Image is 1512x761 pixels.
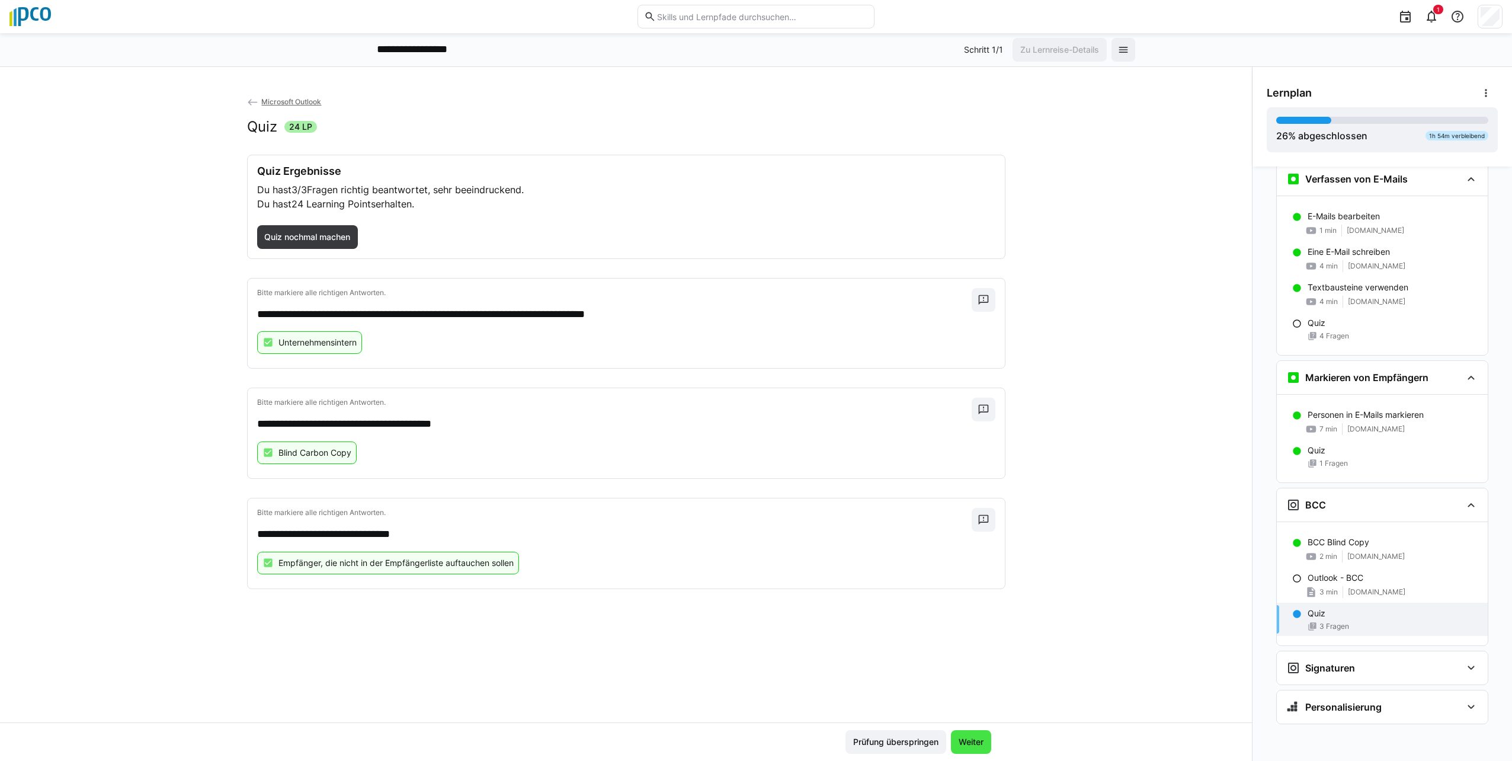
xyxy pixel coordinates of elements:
p: Outlook - BCC [1308,572,1363,584]
p: Blind Carbon Copy [278,447,351,459]
span: 4 min [1319,261,1338,271]
span: 24 LP [289,121,312,133]
h3: BCC [1305,499,1326,511]
p: Eine E-Mail schreiben [1308,246,1390,258]
span: Quiz nochmal machen [262,231,352,243]
div: 1h 54m verbleibend [1425,131,1488,140]
p: Bitte markiere alle richtigen Antworten. [257,508,972,517]
span: Lernplan [1267,87,1312,100]
span: [DOMAIN_NAME] [1348,297,1405,306]
h3: Personalisierung [1305,701,1382,713]
span: 7 min [1319,424,1337,434]
a: Microsoft Outlook [247,97,322,106]
h3: Verfassen von E-Mails [1305,173,1408,185]
span: 3/3 [291,184,307,196]
p: Empfänger, die nicht in der Empfängerliste auftauchen sollen [278,557,514,569]
span: [DOMAIN_NAME] [1348,261,1405,271]
span: 26 [1276,130,1288,142]
span: 2 min [1319,552,1337,561]
p: Quiz [1308,317,1325,329]
h3: Signaturen [1305,662,1355,674]
span: 3 Fragen [1319,622,1349,631]
span: 1 min [1319,226,1337,235]
h3: Quiz Ergebnisse [257,165,995,178]
p: Schritt 1/1 [964,44,1003,56]
span: [DOMAIN_NAME] [1347,424,1405,434]
p: Textbausteine verwenden [1308,282,1408,293]
span: Weiter [957,736,985,748]
span: Zu Lernreise-Details [1018,44,1101,56]
button: Zu Lernreise-Details [1013,38,1107,62]
span: [DOMAIN_NAME] [1347,552,1405,561]
p: Bitte markiere alle richtigen Antworten. [257,288,972,298]
button: Weiter [951,730,991,754]
input: Skills und Lernpfade durchsuchen… [656,11,868,22]
button: Prüfung überspringen [845,730,946,754]
span: Microsoft Outlook [261,97,321,106]
span: [DOMAIN_NAME] [1348,587,1405,597]
span: 24 Learning Points [291,198,376,210]
p: Quiz [1308,607,1325,619]
p: BCC Blind Copy [1308,536,1369,548]
span: 4 min [1319,297,1338,306]
h2: Quiz [247,118,277,136]
p: Du hast erhalten. [257,197,995,211]
span: 4 Fragen [1319,331,1349,341]
p: Du hast Fragen richtig beantwortet, sehr beeindruckend. [257,183,995,197]
span: 3 min [1319,587,1338,597]
p: Unternehmensintern [278,337,357,348]
button: Quiz nochmal machen [257,225,358,249]
p: Personen in E-Mails markieren [1308,409,1424,421]
div: % abgeschlossen [1276,129,1367,143]
span: [DOMAIN_NAME] [1347,226,1404,235]
span: 1 [1437,6,1440,13]
p: Quiz [1308,445,1325,456]
span: Prüfung überspringen [851,736,940,748]
span: 1 Fragen [1319,459,1348,468]
h3: Markieren von Empfängern [1305,372,1428,383]
p: E-Mails bearbeiten [1308,210,1380,222]
p: Bitte markiere alle richtigen Antworten. [257,398,972,407]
